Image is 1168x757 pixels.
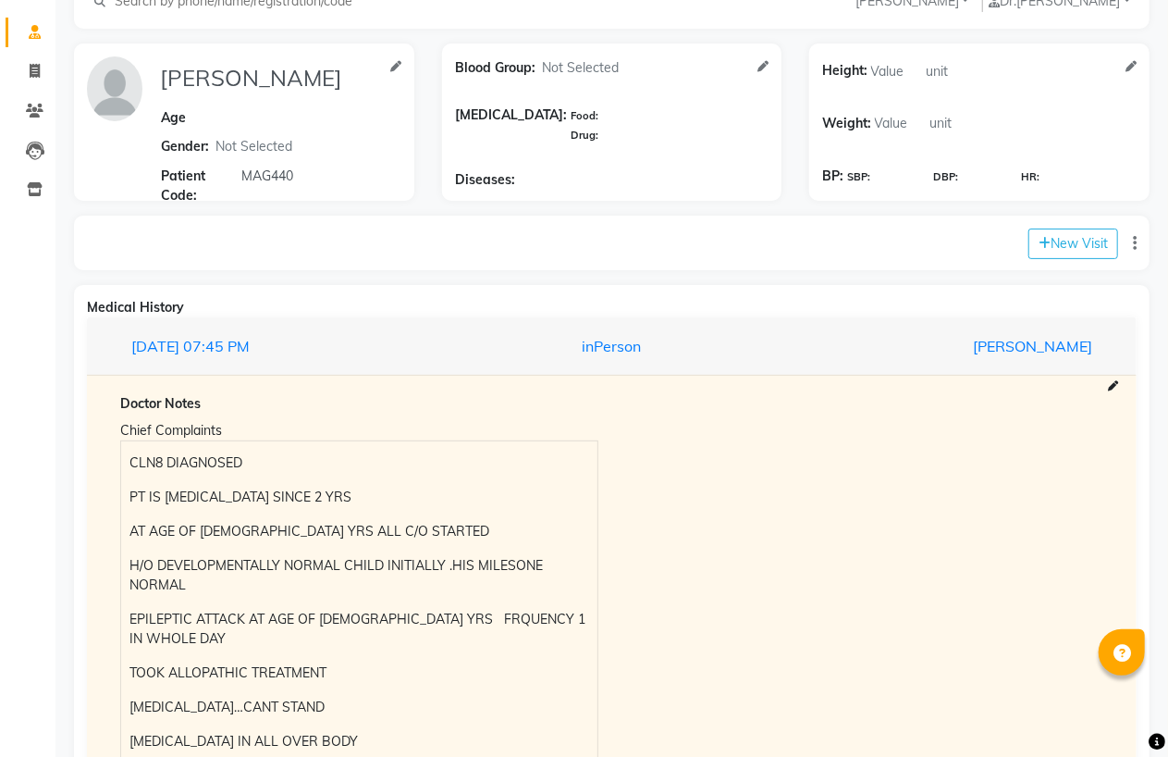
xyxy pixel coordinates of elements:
input: Patient Code [239,161,383,190]
button: New Visit [1028,229,1118,259]
span: BP: [822,167,843,186]
span: Weight: [822,109,871,138]
div: [PERSON_NAME] [777,335,1106,357]
span: Patient Code: [161,167,239,205]
input: Name [157,56,383,99]
span: HR: [1021,169,1039,185]
div: Chief Complaints [120,421,598,441]
p: PT IS [MEDICAL_DATA] SINCE 2 YRS [129,488,588,507]
p: AT AGE OF [DEMOGRAPHIC_DATA] YRS ALL C/O STARTED [129,522,588,541]
span: Drug: [572,129,599,142]
div: inPerson [447,335,776,357]
span: [MEDICAL_DATA]: [455,105,568,144]
p: TOOK ALLOPATHIC TREATMENT [129,664,588,683]
img: profile [87,56,142,121]
p: CLN8 DIAGNOSED [129,453,588,473]
span: Diseases: [455,170,515,190]
input: Value [871,109,927,138]
span: [DATE] [131,337,179,355]
input: Value [867,56,923,85]
p: [MEDICAL_DATA]…CANT STAND [129,698,588,717]
button: [DATE]07:45 PMinPerson[PERSON_NAME] [105,329,1118,364]
p: EPILEPTIC ATTACK AT AGE OF [DEMOGRAPHIC_DATA] YRS FRQUENCY 1 IN WHOLE DAY [129,610,588,649]
span: SBP: [847,169,870,185]
span: Age [161,109,186,126]
div: Doctor Notes [120,394,1103,414]
span: Height: [822,56,867,85]
p: [MEDICAL_DATA] IN ALL OVER BODY [129,732,588,751]
span: DBP: [933,169,958,185]
span: 07:45 PM [183,337,250,355]
input: unit [923,56,978,85]
span: Gender: [161,137,209,156]
span: Blood Group: [455,58,535,78]
span: Food: [572,109,599,122]
div: Medical History [87,298,1137,317]
input: unit [927,109,982,138]
p: H/O DEVELOPMENTALLY NORMAL CHILD INITIALLY .HIS MILESONE NORMAL [129,556,588,595]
